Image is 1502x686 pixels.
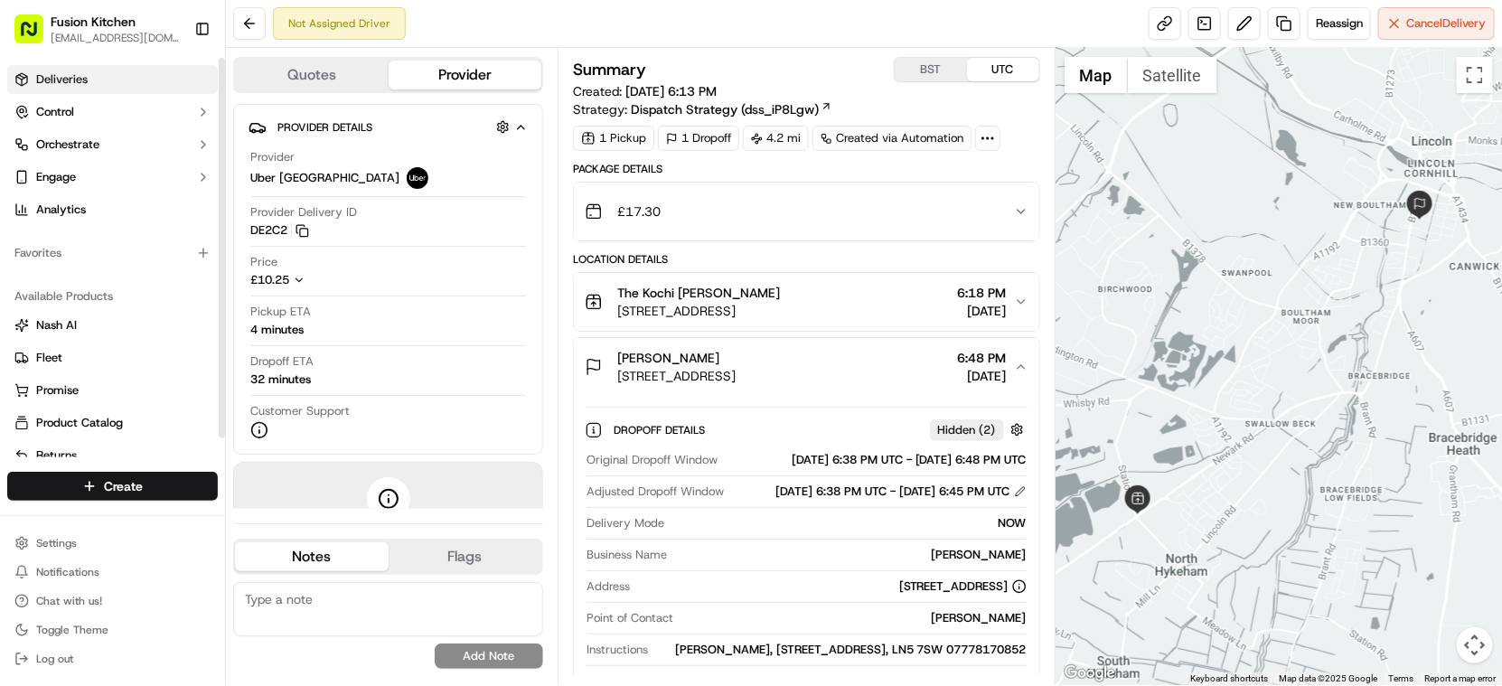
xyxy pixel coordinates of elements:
[7,588,218,614] button: Chat with us!
[250,222,309,239] button: DE2C2
[127,447,219,462] a: Powered byPylon
[7,441,218,470] button: Returns
[1128,57,1217,93] button: Show satellite imagery
[573,82,717,100] span: Created:
[104,477,143,495] span: Create
[36,169,76,185] span: Engage
[47,117,325,136] input: Got a question? Start typing here...
[36,415,123,431] span: Product Catalog
[7,472,218,501] button: Create
[895,58,967,81] button: BST
[7,282,218,311] div: Available Products
[180,448,219,462] span: Pylon
[1316,15,1363,32] span: Reassign
[18,173,51,205] img: 1736555255976-a54dd68f-1ca7-489b-9aae-adbdc363a1c4
[1424,673,1497,683] a: Report a map error
[36,202,86,218] span: Analytics
[1378,7,1495,40] button: CancelDelivery
[812,126,972,151] div: Created via Automation
[18,18,54,54] img: Nash
[38,173,70,205] img: 1732323095091-59ea418b-cfe3-43c8-9ae0-d0d06d6fd42c
[14,382,211,399] a: Promise
[36,623,108,637] span: Toggle Theme
[1388,673,1413,683] a: Terms (opens in new tab)
[7,130,218,159] button: Orchestrate
[18,235,121,249] div: Past conversations
[674,547,1027,563] div: [PERSON_NAME]
[573,61,646,78] h3: Summary
[36,71,88,88] span: Deliveries
[725,452,1027,468] div: [DATE] 6:38 PM UTC - [DATE] 6:48 PM UTC
[7,376,218,405] button: Promise
[1406,15,1487,32] span: Cancel Delivery
[51,13,136,31] span: Fusion Kitchen
[1190,672,1268,685] button: Keyboard shortcuts
[1065,57,1128,93] button: Show street map
[574,183,1039,240] button: £17.30
[899,578,1027,595] div: [STREET_ADDRESS]
[967,58,1039,81] button: UTC
[18,406,33,420] div: 📗
[587,578,630,595] span: Address
[250,353,314,370] span: Dropoff ETA
[36,565,99,579] span: Notifications
[7,646,218,672] button: Log out
[1279,673,1377,683] span: Map data ©2025 Google
[36,404,138,422] span: Knowledge Base
[14,415,211,431] a: Product Catalog
[587,452,718,468] span: Original Dropoff Window
[171,404,290,422] span: API Documentation
[250,272,289,287] span: £10.25
[81,191,249,205] div: We're available if you need us!
[250,304,311,320] span: Pickup ETA
[631,100,832,118] a: Dispatch Strategy (dss_iP8Lgw)
[36,652,73,666] span: Log out
[146,397,297,429] a: 💻API Documentation
[389,61,542,89] button: Provider
[36,317,77,334] span: Nash AI
[7,311,218,340] button: Nash AI
[36,594,102,608] span: Chat with us!
[7,617,218,643] button: Toggle Theme
[573,162,1040,176] div: Package Details
[253,280,290,295] span: [DATE]
[243,280,249,295] span: •
[7,195,218,224] a: Analytics
[7,559,218,585] button: Notifications
[958,284,1007,302] span: 6:18 PM
[250,322,304,338] div: 4 minutes
[60,329,66,343] span: •
[235,61,389,89] button: Quotes
[277,120,372,135] span: Provider Details
[56,280,239,295] span: [PERSON_NAME] [PERSON_NAME]
[681,610,1027,626] div: [PERSON_NAME]
[36,104,74,120] span: Control
[70,329,107,343] span: [DATE]
[617,349,719,367] span: [PERSON_NAME]
[7,409,218,437] button: Product Catalog
[7,65,218,94] a: Deliveries
[617,367,736,385] span: [STREET_ADDRESS]
[1308,7,1371,40] button: Reassign
[7,343,218,372] button: Fleet
[81,173,296,191] div: Start new chat
[1060,662,1120,685] a: Open this area in Google Maps (opens a new window)
[671,515,1027,531] div: NOW
[14,317,211,334] a: Nash AI
[36,136,99,153] span: Orchestrate
[153,406,167,420] div: 💻
[958,349,1007,367] span: 6:48 PM
[7,239,218,268] div: Favorites
[930,418,1028,441] button: Hidden (2)
[11,397,146,429] a: 📗Knowledge Base
[18,72,329,101] p: Welcome 👋
[7,7,187,51] button: Fusion Kitchen[EMAIL_ADDRESS][DOMAIN_NAME]
[36,447,77,464] span: Returns
[235,542,389,571] button: Notes
[250,170,399,186] span: Uber [GEOGRAPHIC_DATA]
[7,163,218,192] button: Engage
[617,202,661,221] span: £17.30
[249,112,528,142] button: Provider Details
[587,610,673,626] span: Point of Contact
[617,302,780,320] span: [STREET_ADDRESS]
